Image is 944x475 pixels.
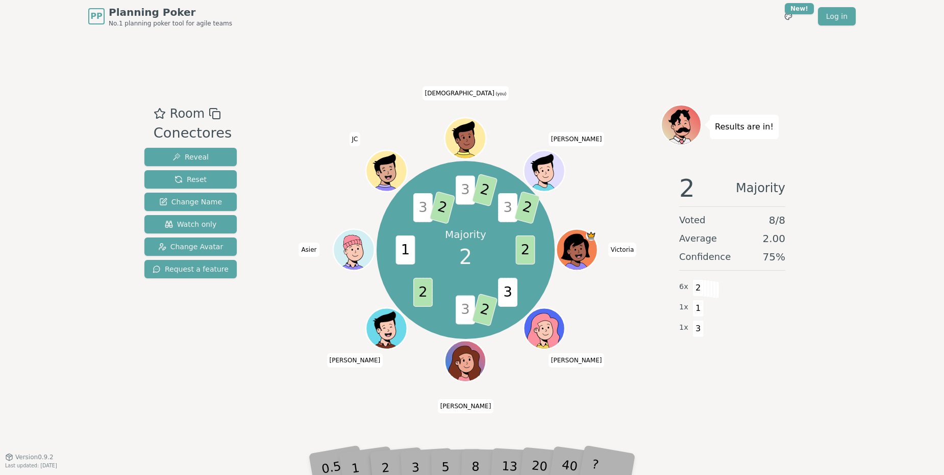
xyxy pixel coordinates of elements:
span: Average [679,231,717,246]
span: Majority [736,176,785,200]
span: 2.00 [762,231,785,246]
span: 2 [679,176,695,200]
button: Reset [144,170,237,189]
span: 3 [692,320,704,337]
button: Change Avatar [144,237,237,256]
span: 3 [456,295,476,324]
button: Click to change your avatar [446,119,485,158]
span: Change Name [159,197,222,207]
a: Log in [818,7,856,25]
span: Last updated: [DATE] [5,463,57,468]
span: PP [90,10,102,22]
span: 3 [456,175,476,204]
span: 2 [472,173,498,206]
a: PPPlanning PokerNo.1 planning poker tool for agile teams [88,5,232,28]
span: Change Avatar [158,242,223,252]
span: Click to change your name [608,243,637,257]
span: 2 [516,235,535,265]
span: 1 [692,300,704,317]
span: Watch only [165,219,217,229]
button: Change Name [144,193,237,211]
span: Confidence [679,250,731,264]
button: Add as favourite [154,104,166,123]
span: 3 [499,193,518,222]
span: 2 [514,191,540,224]
span: 2 [430,191,456,224]
span: 6 x [679,281,688,293]
span: Reveal [172,152,209,162]
button: Version0.9.2 [5,453,54,461]
span: 2 [692,279,704,297]
p: Results are in! [715,120,774,134]
span: Click to change your name [349,132,360,146]
div: New! [785,3,814,14]
span: Planning Poker [109,5,232,19]
span: (you) [494,92,507,96]
span: 2 [413,278,433,307]
span: Version 0.9.2 [15,453,54,461]
span: Request a feature [153,264,229,274]
p: Majority [445,227,486,242]
span: Reset [175,174,207,184]
span: 75 % [763,250,785,264]
span: 1 x [679,302,688,313]
span: Click to change your name [423,86,509,100]
button: Request a feature [144,260,237,278]
span: No.1 planning poker tool for agile teams [109,19,232,28]
span: 1 [396,235,415,265]
span: 2 [472,293,498,326]
span: Room [170,104,205,123]
button: Watch only [144,215,237,233]
span: Click to change your name [549,132,605,146]
span: 2 [459,242,472,272]
button: New! [779,7,798,25]
span: 8 / 8 [769,213,785,227]
span: Click to change your name [549,353,605,367]
span: 3 [499,278,518,307]
span: 1 x [679,322,688,333]
span: Click to change your name [438,399,494,413]
div: Conectores [154,123,232,144]
span: Victoria is the host [586,230,597,241]
span: 3 [413,193,433,222]
span: Click to change your name [299,243,319,257]
span: Voted [679,213,706,227]
span: Click to change your name [327,353,383,367]
button: Reveal [144,148,237,166]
